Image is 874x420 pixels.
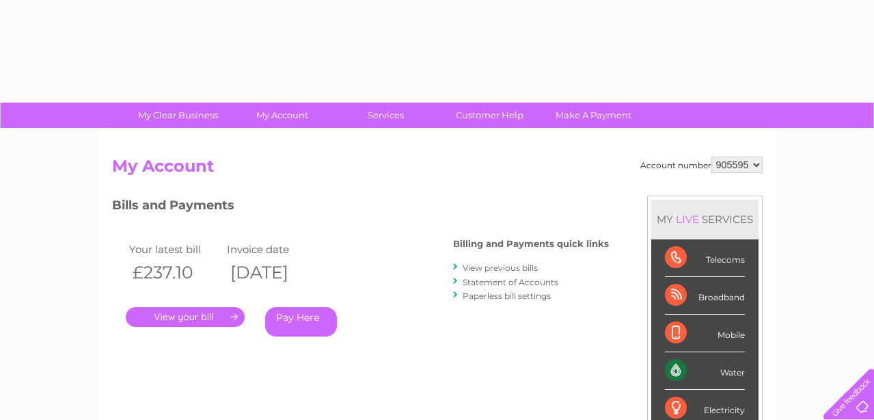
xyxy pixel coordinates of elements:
a: . [126,307,245,327]
a: Paperless bill settings [463,291,551,301]
th: [DATE] [223,259,322,287]
a: My Account [226,103,338,128]
td: Your latest bill [126,240,224,259]
div: Account number [640,157,763,173]
div: Mobile [665,315,745,352]
a: Pay Here [265,307,337,337]
a: My Clear Business [122,103,234,128]
td: Invoice date [223,240,322,259]
a: View previous bills [463,263,538,273]
th: £237.10 [126,259,224,287]
h3: Bills and Payments [112,196,609,220]
a: Customer Help [433,103,546,128]
div: LIVE [673,213,702,226]
h2: My Account [112,157,763,183]
div: MY SERVICES [651,200,759,239]
div: Broadband [665,277,745,315]
div: Water [665,352,745,390]
div: Telecoms [665,239,745,277]
a: Statement of Accounts [463,277,558,287]
a: Make A Payment [537,103,650,128]
h4: Billing and Payments quick links [453,239,609,249]
a: Services [329,103,442,128]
